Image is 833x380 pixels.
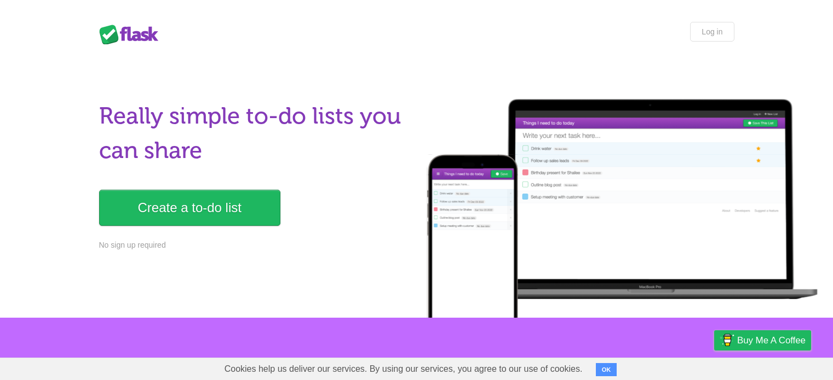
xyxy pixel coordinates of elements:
[214,358,594,380] span: Cookies help us deliver our services. By using our services, you agree to our use of cookies.
[99,99,410,168] h1: Really simple to-do lists you can share
[596,363,617,376] button: OK
[720,331,734,349] img: Buy me a coffee
[690,22,734,42] a: Log in
[99,190,280,226] a: Create a to-do list
[99,239,410,251] p: No sign up required
[99,25,165,44] div: Flask Lists
[737,331,806,350] span: Buy me a coffee
[714,330,811,350] a: Buy me a coffee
